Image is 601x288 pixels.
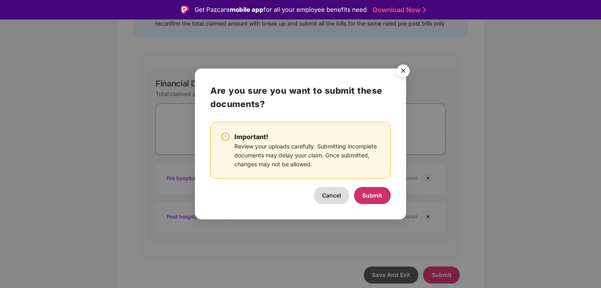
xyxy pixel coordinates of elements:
[234,142,380,169] div: Review your uploads carefully. Submitting incomplete documents may delay your claim. Once submitt...
[423,6,426,14] img: Stroke
[195,5,367,15] div: Get Pazcare for all your employee benefits need
[234,132,380,142] div: Important!
[362,192,382,199] span: Submit
[221,132,230,142] img: svg+xml;base64,PHN2ZyBpZD0iV2FybmluZ18tXzI0eDI0IiBkYXRhLW5hbWU9Ildhcm5pbmcgLSAyNHgyNCIgeG1sbnM9Im...
[230,6,264,13] strong: mobile app
[392,61,414,83] button: Close
[314,187,349,204] button: Cancel
[181,6,189,14] img: Logo
[392,61,415,84] img: svg+xml;base64,PHN2ZyB4bWxucz0iaHR0cDovL3d3dy53My5vcmcvMjAwMC9zdmciIHdpZHRoPSI1NiIgaGVpZ2h0PSI1Ni...
[210,84,391,115] h2: Are you sure you want to submit these documents?
[373,6,424,14] a: Download Now
[354,187,391,204] button: Submit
